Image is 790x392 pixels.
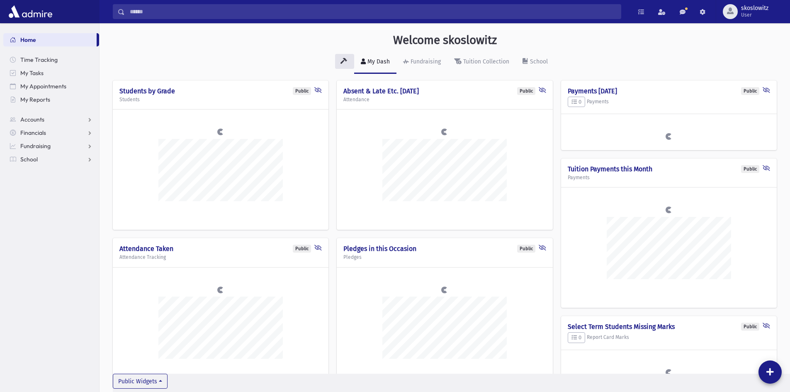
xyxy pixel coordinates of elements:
[447,51,516,74] a: Tuition Collection
[3,139,99,153] a: Fundraising
[3,53,99,66] a: Time Tracking
[462,58,509,65] div: Tuition Collection
[3,93,99,106] a: My Reports
[409,58,441,65] div: Fundraising
[20,69,44,77] span: My Tasks
[568,332,585,343] button: 0
[20,96,50,103] span: My Reports
[568,175,770,180] h5: Payments
[741,12,768,18] span: User
[20,36,36,44] span: Home
[366,58,390,65] div: My Dash
[741,5,768,12] span: skoslowitz
[393,33,497,47] h3: Welcome skoslowitz
[7,3,54,20] img: AdmirePro
[343,87,546,95] h4: Absent & Late Etc. [DATE]
[517,245,535,253] div: Public
[396,51,447,74] a: Fundraising
[3,153,99,166] a: School
[741,165,759,173] div: Public
[517,87,535,95] div: Public
[3,66,99,80] a: My Tasks
[568,97,585,107] button: 0
[571,334,581,341] span: 0
[20,83,66,90] span: My Appointments
[354,51,396,74] a: My Dash
[119,97,322,102] h5: Students
[293,87,311,95] div: Public
[119,87,322,95] h4: Students by Grade
[20,129,46,136] span: Financials
[343,245,546,253] h4: Pledges in this Occasion
[3,126,99,139] a: Financials
[343,254,546,260] h5: Pledges
[568,87,770,95] h4: Payments [DATE]
[293,245,311,253] div: Public
[568,323,770,331] h4: Select Term Students Missing Marks
[516,51,554,74] a: School
[119,245,322,253] h4: Attendance Taken
[528,58,548,65] div: School
[125,4,621,19] input: Search
[20,116,44,123] span: Accounts
[568,97,770,107] h5: Payments
[20,156,38,163] span: School
[343,97,546,102] h5: Attendance
[741,323,759,331] div: Public
[113,374,168,389] button: Public Widgets
[3,80,99,93] a: My Appointments
[568,332,770,343] h5: Report Card Marks
[741,87,759,95] div: Public
[20,56,58,63] span: Time Tracking
[119,254,322,260] h5: Attendance Tracking
[568,165,770,173] h4: Tuition Payments this Month
[571,99,581,105] span: 0
[3,113,99,126] a: Accounts
[20,142,51,150] span: Fundraising
[3,33,97,46] a: Home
